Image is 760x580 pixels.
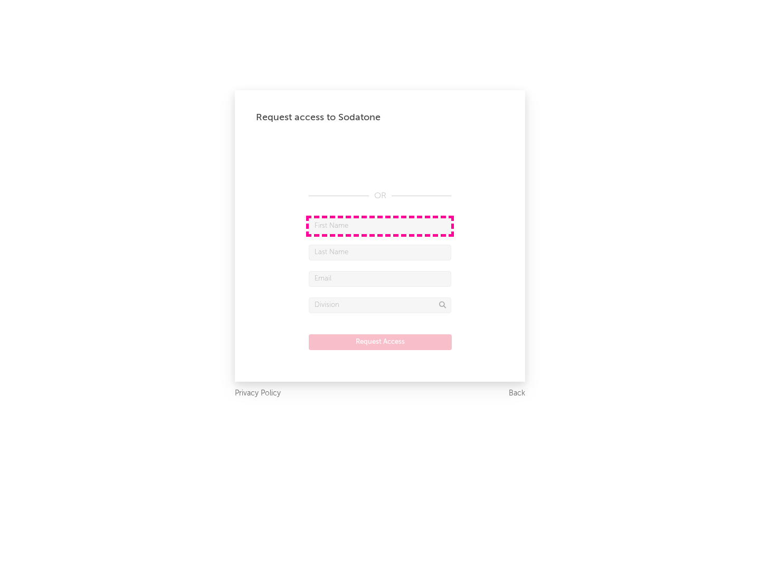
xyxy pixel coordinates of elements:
[309,297,451,313] input: Division
[309,218,451,234] input: First Name
[309,334,452,350] button: Request Access
[256,111,504,124] div: Request access to Sodatone
[509,387,525,400] a: Back
[309,245,451,260] input: Last Name
[309,190,451,202] div: OR
[235,387,281,400] a: Privacy Policy
[309,271,451,287] input: Email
